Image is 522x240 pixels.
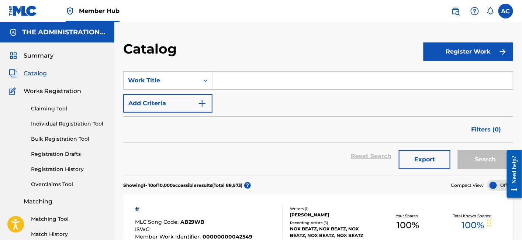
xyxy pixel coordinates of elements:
[290,206,376,212] div: Writers ( 1 )
[203,233,253,240] span: 00000000042549
[31,165,106,173] a: Registration History
[485,205,522,240] iframe: Chat Widget
[467,120,513,139] button: Filters (0)
[399,150,450,169] button: Export
[31,230,106,238] a: Match History
[135,219,180,225] span: MLC Song Code :
[9,28,18,37] img: Accounts
[448,4,463,18] a: Public Search
[9,51,53,60] a: SummarySummary
[498,47,507,56] img: f7272a7cc735f4ea7f67.svg
[97,197,106,206] img: expand
[123,182,242,189] p: Showing 1 - 10 of 10,000 accessible results (Total 88,973 )
[9,69,18,78] img: Catalog
[123,71,513,176] form: Search Form
[462,219,484,232] span: 100 %
[502,127,508,132] img: filter
[128,76,194,85] div: Work Title
[290,220,376,226] div: Recording Artists ( 5 )
[31,215,106,223] a: Matching Tool
[290,226,376,239] div: NOX BEATZ, NOX BEATZ, NOX BEATZ, NOX BEATZ, NOX BEATZ
[31,150,106,158] a: Registration Drafts
[66,7,75,16] img: Top Rightsholder
[487,7,494,15] div: Notifications
[198,99,207,108] img: 9d2ae6d4665cec9f34b9.svg
[135,233,203,240] span: Member Work Identifier :
[397,219,419,232] span: 100 %
[22,28,106,37] h5: THE ADMINISTRATION MP INC
[244,182,251,189] span: ?
[123,41,180,57] h2: Catalog
[9,51,18,60] img: Summary
[424,42,513,61] button: Register Work
[9,197,18,206] img: Matching
[451,7,460,16] img: search
[24,69,47,78] span: Catalog
[123,94,212,113] button: Add Criteria
[31,105,106,113] a: Claiming Tool
[467,4,482,18] div: Help
[396,213,420,219] p: Your Shares:
[24,87,81,96] span: Works Registration
[31,135,106,143] a: Bulk Registration Tool
[471,125,501,134] span: Filters ( 0 )
[487,212,492,234] div: Drag
[31,181,106,188] a: Overclaims Tool
[135,205,253,214] div: #
[290,212,376,218] div: [PERSON_NAME]
[451,182,484,189] span: Compact View
[498,4,513,18] div: User Menu
[79,7,120,15] span: Member Hub
[470,7,479,16] img: help
[97,87,106,96] img: expand
[9,87,18,96] img: Works Registration
[9,69,47,78] a: CatalogCatalog
[9,6,37,16] img: MLC Logo
[501,144,522,204] iframe: Resource Center
[135,226,152,233] span: ISWC :
[453,213,493,219] p: Total Known Shares:
[24,197,52,206] span: Matching
[24,51,53,60] span: Summary
[180,219,205,225] span: AB29WB
[31,120,106,128] a: Individual Registration Tool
